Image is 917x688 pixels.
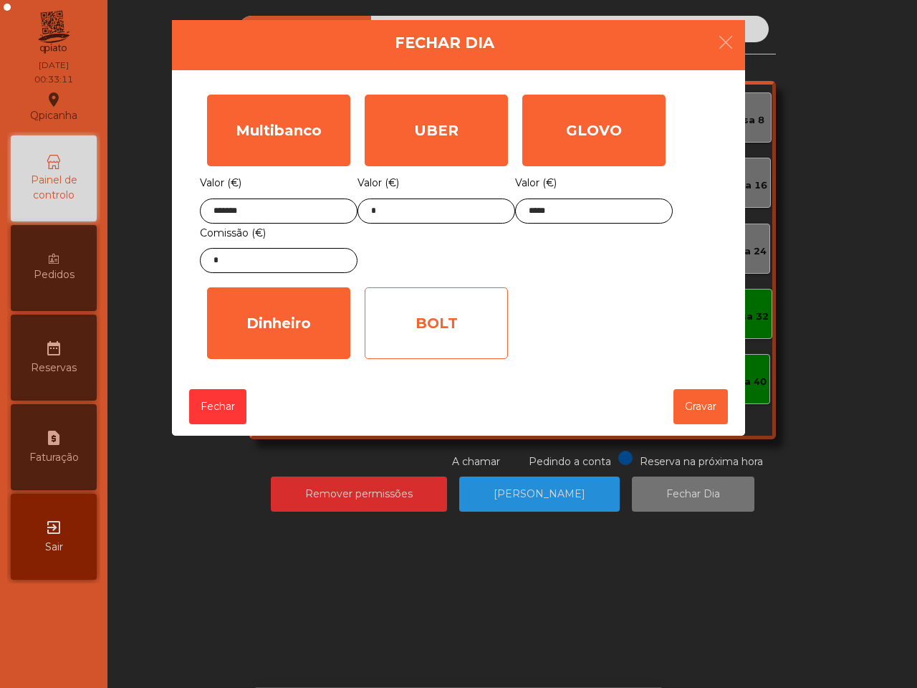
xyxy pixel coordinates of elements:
[207,287,350,359] div: Dinheiro
[200,173,241,193] label: Valor (€)
[515,173,557,193] label: Valor (€)
[673,389,728,424] button: Gravar
[189,389,246,424] button: Fechar
[395,32,494,54] h4: Fechar Dia
[200,224,266,243] label: Comissão (€)
[365,95,508,166] div: UBER
[365,287,508,359] div: BOLT
[522,95,666,166] div: GLOVO
[357,173,399,193] label: Valor (€)
[207,95,350,166] div: Multibanco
